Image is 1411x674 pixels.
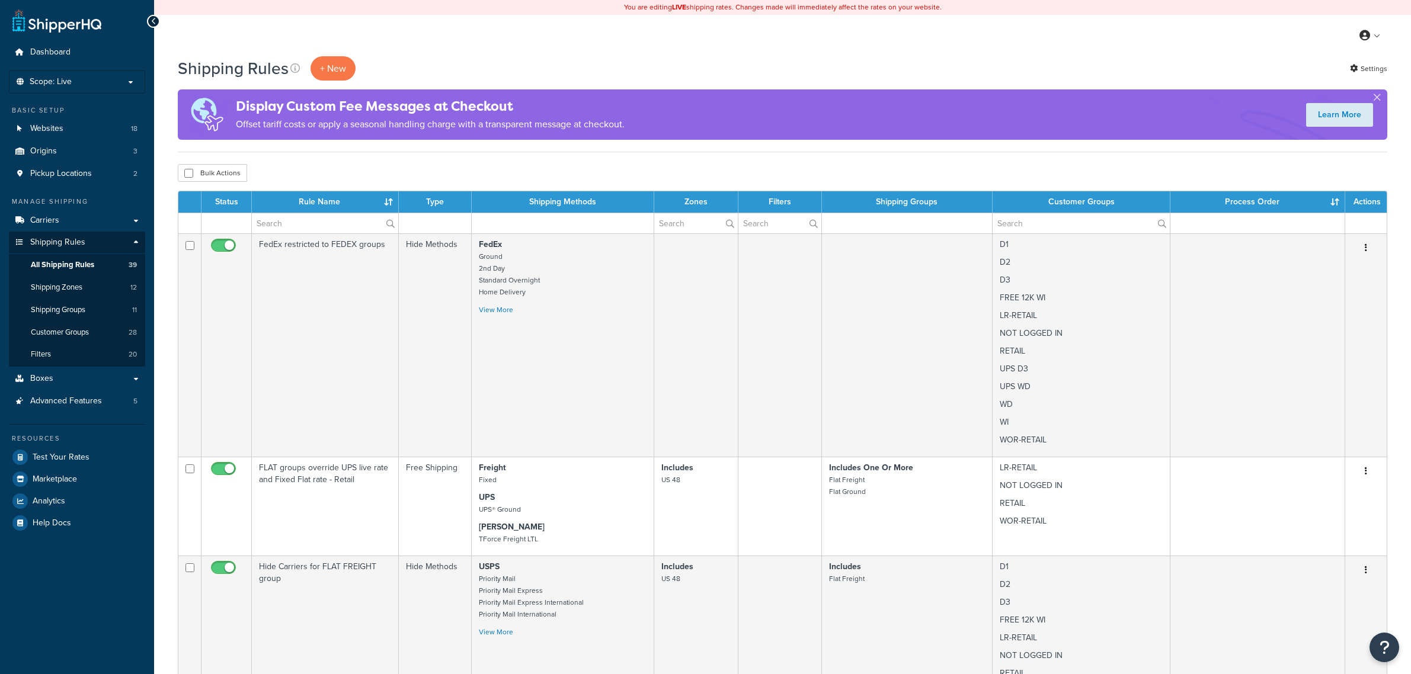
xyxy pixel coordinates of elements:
[252,457,399,556] td: FLAT groups override UPS live rate and Fixed Flat rate - Retail
[30,146,57,156] span: Origins
[1000,614,1163,626] p: FREE 12K WI
[31,283,82,293] span: Shipping Zones
[479,474,497,485] small: Fixed
[30,169,92,179] span: Pickup Locations
[1000,381,1163,393] p: UPS WD
[30,124,63,134] span: Websites
[9,299,145,321] a: Shipping Groups 11
[9,163,145,185] a: Pickup Locations 2
[1000,292,1163,304] p: FREE 12K WI
[9,368,145,390] li: Boxes
[129,328,137,338] span: 28
[822,191,993,213] th: Shipping Groups
[9,210,145,232] li: Carriers
[31,305,85,315] span: Shipping Groups
[1000,480,1163,492] p: NOT LOGGED IN
[479,238,502,251] strong: FedEx
[9,197,145,207] div: Manage Shipping
[479,461,506,474] strong: Freight
[131,124,137,134] span: 18
[9,390,145,412] a: Advanced Features 5
[993,191,1171,213] th: Customer Groups
[9,232,145,367] li: Shipping Rules
[129,349,137,360] span: 20
[993,213,1170,233] input: Search
[12,9,101,33] a: ShipperHQ Home
[1000,515,1163,527] p: WOR-RETAIL
[672,2,686,12] b: LIVE
[33,518,71,528] span: Help Docs
[1000,579,1163,590] p: D2
[479,504,521,515] small: UPS® Ground
[1000,650,1163,662] p: NOT LOGGED IN
[1000,399,1163,410] p: WD
[30,396,102,406] span: Advanced Features
[479,627,513,637] a: View More
[1000,632,1163,644] p: LR-RETAIL
[479,251,540,297] small: Ground 2nd Day Standard Overnight Home Delivery
[9,232,145,253] a: Shipping Rules
[31,349,51,360] span: Filters
[9,490,145,512] a: Analytics
[252,233,399,457] td: FedEx restricted to FEDEX groups
[133,146,137,156] span: 3
[9,118,145,140] a: Websites 18
[133,169,137,179] span: 2
[33,452,89,463] span: Test Your Rates
[236,97,625,116] h4: Display Custom Fee Messages at Checkout
[178,57,289,80] h1: Shipping Rules
[1000,310,1163,322] p: LR-RETAIL
[654,191,738,213] th: Zones
[1000,416,1163,428] p: WI
[1000,256,1163,268] p: D2
[9,105,145,115] div: Basic Setup
[30,374,53,384] span: Boxes
[9,254,145,276] a: All Shipping Rules 39
[9,140,145,162] li: Origins
[9,512,145,534] a: Help Docs
[1000,274,1163,286] p: D3
[9,277,145,299] a: Shipping Zones 12
[9,322,145,344] a: Customer Groups 28
[30,47,71,57] span: Dashboard
[993,457,1171,556] td: LR-RETAIL
[1370,633,1399,662] button: Open Resource Center
[479,304,513,315] a: View More
[31,260,94,270] span: All Shipping Rules
[9,322,145,344] li: Customer Groups
[829,573,865,584] small: Flat Freight
[1350,60,1387,77] a: Settings
[399,233,472,457] td: Hide Methods
[9,468,145,490] a: Marketplace
[1000,434,1163,446] p: WOR-RETAIL
[236,116,625,133] p: Offset tariff costs or apply a seasonal handling charge with a transparent message at checkout.
[9,41,145,63] a: Dashboard
[479,534,538,544] small: TForce Freight LTL
[178,89,236,140] img: duties-banner-06bc72dcb5fe05cb3f9472aba00be2ae8eb53ab6f0d8bb03d382ba314ac3c341.png
[33,496,65,506] span: Analytics
[252,213,398,233] input: Search
[1345,191,1387,213] th: Actions
[178,164,247,182] button: Bulk Actions
[1000,596,1163,608] p: D3
[1170,191,1345,213] th: Process Order : activate to sort column ascending
[479,521,545,533] strong: [PERSON_NAME]
[252,191,399,213] th: Rule Name : activate to sort column ascending
[1000,363,1163,375] p: UPS D3
[9,344,145,365] li: Filters
[201,191,252,213] th: Status
[472,191,654,213] th: Shipping Methods
[311,56,356,81] p: + New
[9,447,145,468] a: Test Your Rates
[829,474,866,497] small: Flat Freight Flat Ground
[30,237,85,248] span: Shipping Rules
[1000,498,1163,509] p: RETAIL
[1000,328,1163,339] p: NOT LOGGED IN
[738,191,822,213] th: Filters
[661,461,693,474] strong: Includes
[9,299,145,321] li: Shipping Groups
